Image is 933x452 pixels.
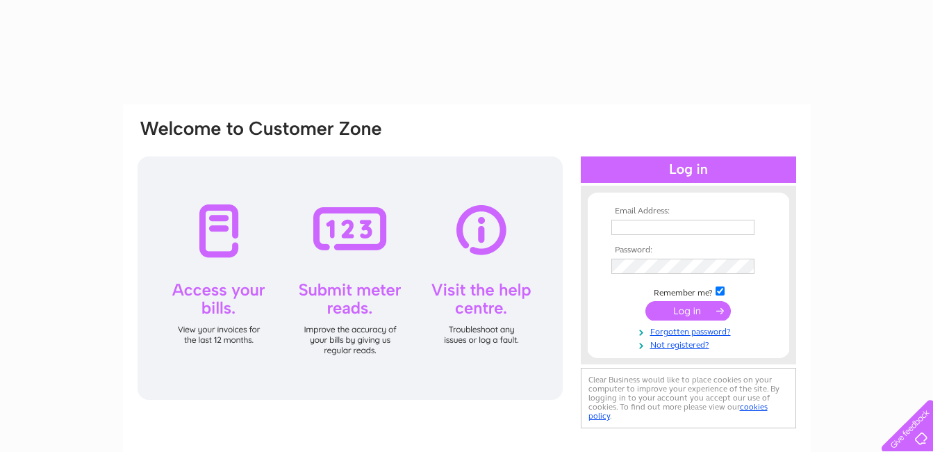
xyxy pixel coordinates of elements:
[588,402,768,421] a: cookies policy
[611,324,769,337] a: Forgotten password?
[611,337,769,350] a: Not registered?
[581,368,796,428] div: Clear Business would like to place cookies on your computer to improve your experience of the sit...
[608,245,769,255] th: Password:
[645,301,731,321] input: Submit
[608,284,769,298] td: Remember me?
[608,207,769,216] th: Email Address:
